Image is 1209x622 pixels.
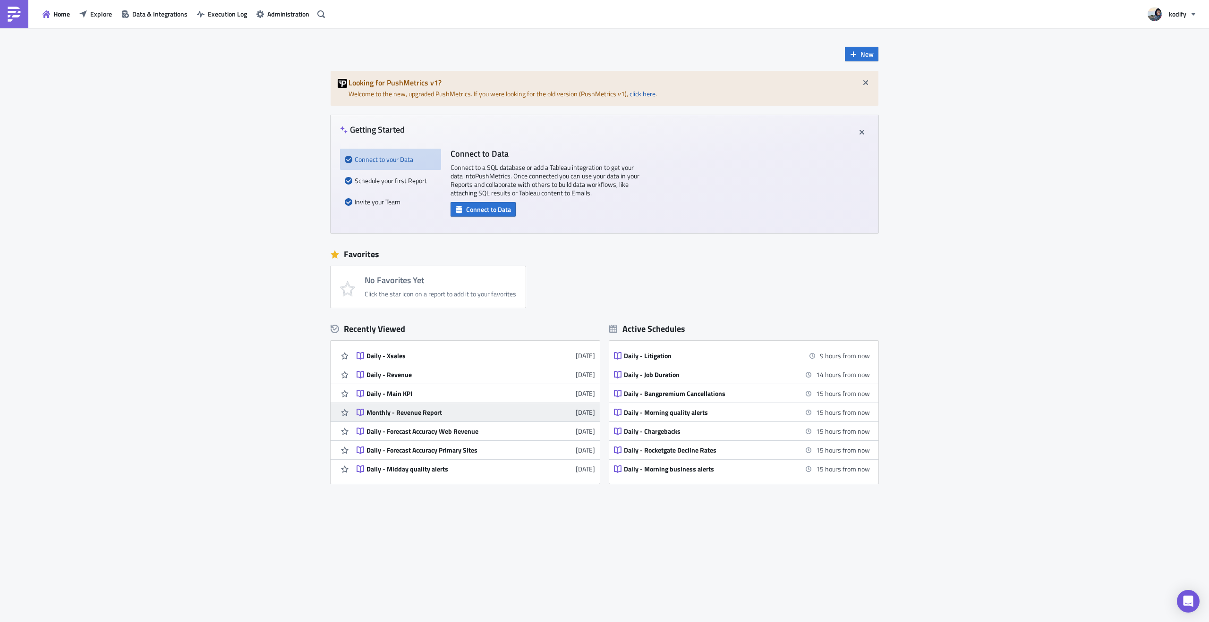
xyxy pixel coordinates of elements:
[75,7,117,21] button: Explore
[576,426,595,436] time: 2025-07-03T12:39:11Z
[357,403,595,421] a: Monthly - Revenue Report[DATE]
[357,441,595,459] a: Daily - Forecast Accuracy Primary Sites[DATE]
[576,388,595,398] time: 2025-09-30T07:20:52Z
[132,9,187,19] span: Data & Integrations
[53,9,70,19] span: Home
[349,79,871,86] h5: Looking for PushMetrics v1?
[845,47,878,61] button: New
[365,290,516,298] div: Click the star icon on a report to add it to your favorites
[576,464,595,474] time: 2025-06-19T11:28:29Z
[345,149,436,170] div: Connect to your Data
[1147,6,1163,22] img: Avatar
[466,204,511,214] span: Connect to Data
[624,370,789,379] div: Daily - Job Duration
[1169,9,1186,19] span: kodify
[816,388,870,398] time: 2025-10-09 08:30
[345,170,436,191] div: Schedule your first Report
[331,247,878,261] div: Favorites
[345,191,436,212] div: Invite your Team
[614,384,870,403] a: Daily - Bangpremium Cancellations15 hours from now
[614,346,870,365] a: Daily - Litigation9 hours from now
[252,7,314,21] button: Administration
[624,408,789,417] div: Daily - Morning quality alerts
[365,276,516,285] h4: No Favorites Yet
[38,7,75,21] button: Home
[451,203,516,213] a: Connect to Data
[614,441,870,459] a: Daily - Rocketgate Decline Rates15 hours from now
[576,370,595,379] time: 2025-09-30T07:21:07Z
[816,370,870,379] time: 2025-10-09 08:00
[7,7,22,22] img: PushMetrics
[576,407,595,417] time: 2025-09-29T07:39:58Z
[630,89,656,99] a: click here
[820,351,870,361] time: 2025-10-09 02:15
[614,422,870,440] a: Daily - Chargebacks15 hours from now
[576,351,595,361] time: 2025-09-30T07:21:18Z
[90,9,112,19] span: Explore
[208,9,247,19] span: Execution Log
[267,9,309,19] span: Administration
[357,422,595,440] a: Daily - Forecast Accuracy Web Revenue[DATE]
[860,49,874,59] span: New
[366,408,532,417] div: Monthly - Revenue Report
[366,446,532,454] div: Daily - Forecast Accuracy Primary Sites
[624,446,789,454] div: Daily - Rocketgate Decline Rates
[624,389,789,398] div: Daily - Bangpremium Cancellations
[331,71,878,106] div: Welcome to the new, upgraded PushMetrics. If you were looking for the old version (PushMetrics v1...
[117,7,192,21] button: Data & Integrations
[357,460,595,478] a: Daily - Midday quality alerts[DATE]
[357,384,595,403] a: Daily - Main KPI[DATE]
[366,352,532,360] div: Daily - Xsales
[1177,590,1200,613] div: Open Intercom Messenger
[1142,4,1202,25] button: kodify
[451,149,639,159] h4: Connect to Data
[816,464,870,474] time: 2025-10-09 09:00
[816,407,870,417] time: 2025-10-09 08:45
[614,403,870,421] a: Daily - Morning quality alerts15 hours from now
[576,445,595,455] time: 2025-07-03T12:38:16Z
[366,370,532,379] div: Daily - Revenue
[624,465,789,473] div: Daily - Morning business alerts
[451,202,516,217] button: Connect to Data
[609,323,685,334] div: Active Schedules
[624,352,789,360] div: Daily - Litigation
[331,322,600,336] div: Recently Viewed
[340,125,405,134] h4: Getting Started
[366,427,532,436] div: Daily - Forecast Accuracy Web Revenue
[614,460,870,478] a: Daily - Morning business alerts15 hours from now
[366,465,532,473] div: Daily - Midday quality alerts
[192,7,252,21] button: Execution Log
[614,365,870,384] a: Daily - Job Duration14 hours from now
[451,163,639,197] p: Connect to a SQL database or add a Tableau integration to get your data into PushMetrics . Once c...
[357,346,595,365] a: Daily - Xsales[DATE]
[357,365,595,384] a: Daily - Revenue[DATE]
[366,389,532,398] div: Daily - Main KPI
[624,427,789,436] div: Daily - Chargebacks
[816,445,870,455] time: 2025-10-09 08:50
[816,426,870,436] time: 2025-10-09 08:50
